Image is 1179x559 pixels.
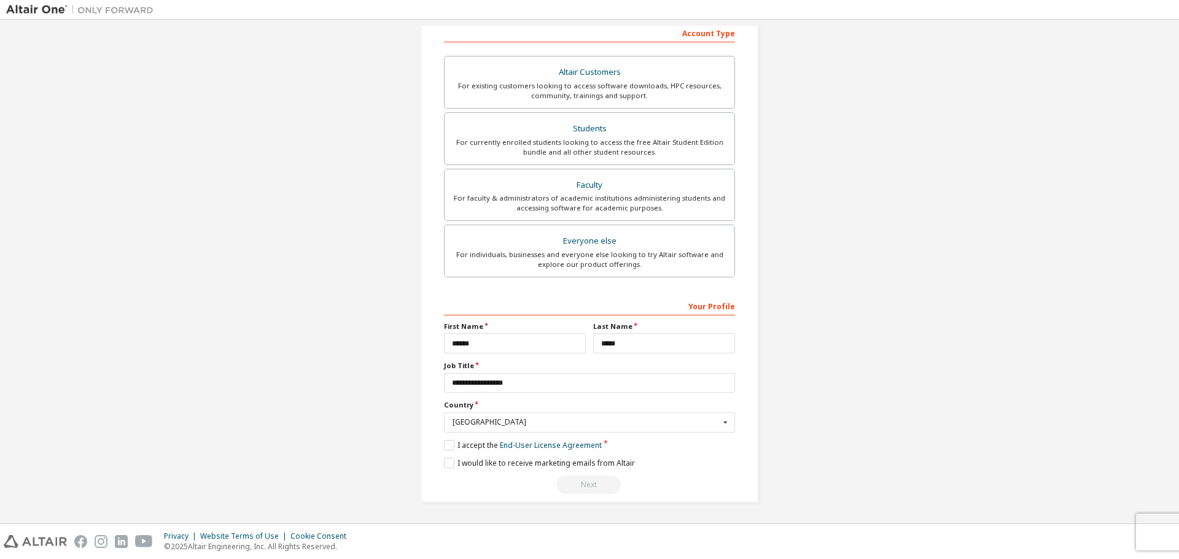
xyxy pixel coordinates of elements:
div: Altair Customers [452,64,727,81]
label: I accept the [444,440,602,450]
div: For currently enrolled students looking to access the free Altair Student Edition bundle and all ... [452,137,727,157]
img: instagram.svg [95,535,107,548]
img: Altair One [6,4,160,16]
div: Students [452,120,727,137]
div: [GEOGRAPHIC_DATA] [453,418,720,426]
div: Everyone else [452,233,727,250]
p: © 2025 Altair Engineering, Inc. All Rights Reserved. [164,541,354,552]
div: For faculty & administrators of academic institutions administering students and accessing softwa... [452,193,727,213]
div: Your Profile [444,296,735,315]
div: Privacy [164,531,200,541]
img: linkedin.svg [115,535,128,548]
label: Country [444,400,735,410]
img: altair_logo.svg [4,535,67,548]
div: Cookie Consent [290,531,354,541]
label: First Name [444,322,586,331]
label: I would like to receive marketing emails from Altair [444,458,635,468]
div: Faculty [452,177,727,194]
img: youtube.svg [135,535,153,548]
div: Read and acccept EULA to continue [444,476,735,494]
label: Last Name [593,322,735,331]
div: For existing customers looking to access software downloads, HPC resources, community, trainings ... [452,81,727,101]
a: End-User License Agreement [500,440,602,450]
div: For individuals, businesses and everyone else looking to try Altair software and explore our prod... [452,250,727,269]
img: facebook.svg [74,535,87,548]
div: Account Type [444,23,735,42]
label: Job Title [444,361,735,371]
div: Website Terms of Use [200,531,290,541]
